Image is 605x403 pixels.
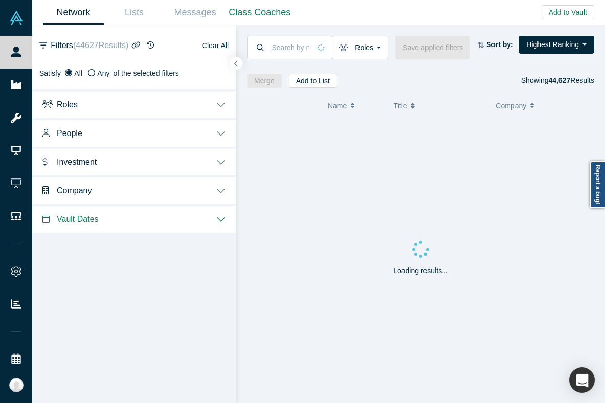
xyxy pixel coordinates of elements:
span: Title [394,95,407,117]
a: Network [43,1,104,25]
button: Title [394,95,485,117]
span: Company [57,186,92,195]
span: People [57,128,82,138]
button: Vault Dates [32,204,236,233]
div: Showing [521,74,594,88]
span: ( 44627 Results) [73,41,129,50]
button: Add to List [289,74,337,88]
p: Loading results... [393,265,448,276]
span: Company [496,95,526,117]
button: Clear All [201,39,229,52]
span: All [74,69,82,77]
div: Satisfy of the selected filters [39,68,229,79]
button: People [32,118,236,147]
button: Investment [32,147,236,175]
span: Results [548,76,594,84]
a: Messages [165,1,226,25]
button: Company [32,175,236,204]
strong: Sort by: [486,40,513,49]
img: Alchemist Vault Logo [9,11,24,25]
button: Company [496,95,587,117]
button: Roles [32,89,236,118]
button: Name [328,95,383,117]
button: Merge [247,74,282,88]
span: Filters [51,39,128,52]
span: Vault Dates [57,214,99,224]
span: Any [97,69,109,77]
strong: 44,627 [548,76,570,84]
span: Investment [57,157,97,167]
input: Search by name, title, company, summary, expertise, investment criteria or topics of focus [271,35,311,59]
a: Lists [104,1,165,25]
a: Report a bug! [590,161,605,208]
a: Class Coaches [226,1,294,25]
span: Roles [57,100,78,109]
img: Katinka Harsányi's Account [9,378,24,392]
button: Roles [332,36,388,59]
button: Save applied filters [395,36,470,59]
button: Highest Ranking [519,36,594,54]
button: Add to Vault [542,5,594,19]
span: Name [328,95,347,117]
